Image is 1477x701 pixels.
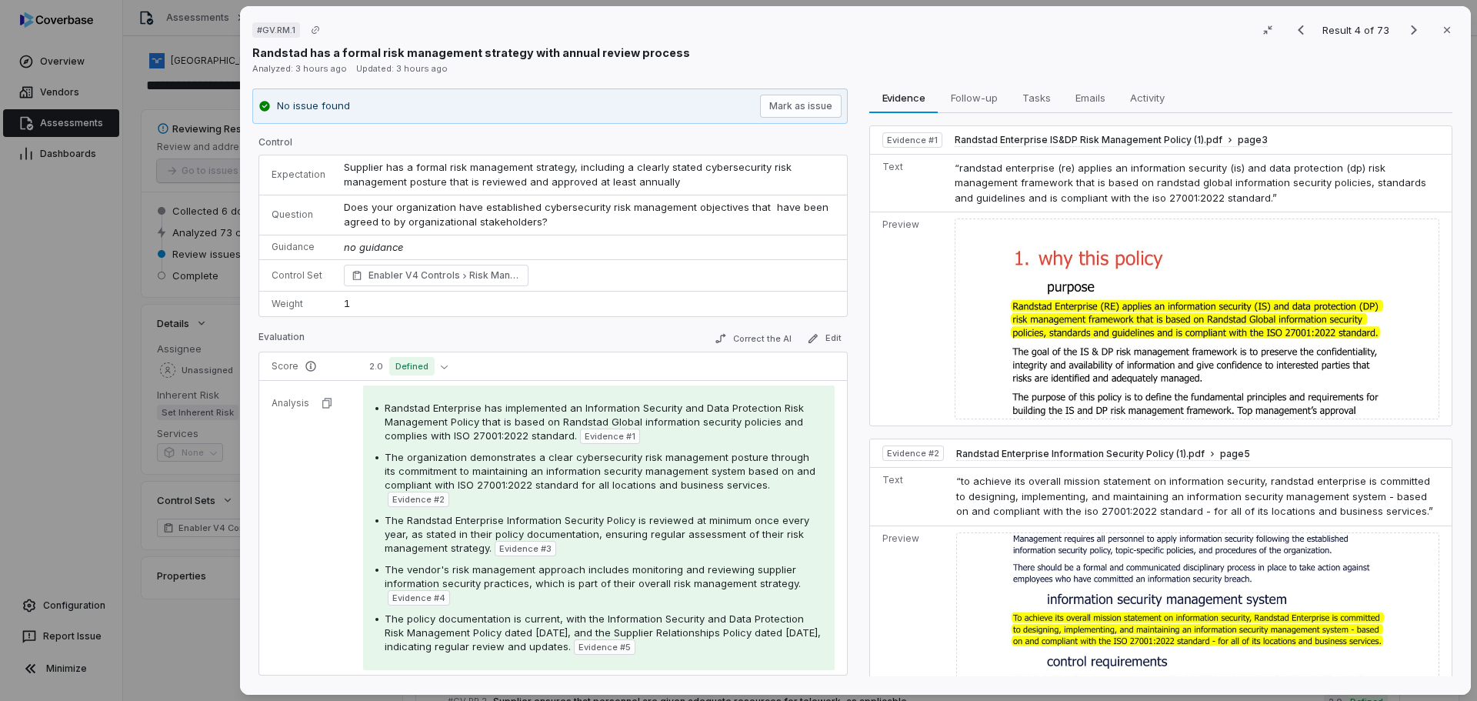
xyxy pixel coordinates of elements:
[1285,21,1316,39] button: Previous result
[344,297,350,309] span: 1
[344,241,403,253] span: no guidance
[956,448,1250,461] button: Randstad Enterprise Information Security Policy (1).pdfpage5
[389,357,435,376] span: Defined
[272,169,325,181] p: Expectation
[870,468,950,526] td: Text
[392,493,445,506] span: Evidence # 2
[385,613,821,653] span: The policy documentation is current, with the Information Security and Data Protection Risk Manag...
[344,201,832,229] span: Does your organization have established cybersecurity risk management objectives that have been a...
[385,451,815,491] span: The organization demonstrates a clear cybersecurity risk management posture through its commitmen...
[272,209,325,221] p: Question
[277,98,350,114] p: No issue found
[272,298,325,310] p: Weight
[945,88,1004,108] span: Follow-up
[585,430,635,442] span: Evidence # 1
[363,357,454,376] button: 2.0Defined
[368,268,521,283] span: Enabler V4 Controls Risk Management Strategy
[955,134,1268,147] button: Randstad Enterprise IS&DP Risk Management Policy (1).pdfpage3
[870,212,949,426] td: Preview
[392,592,445,604] span: Evidence # 4
[499,542,552,555] span: Evidence # 3
[708,329,798,348] button: Correct the AI
[1399,21,1429,39] button: Next result
[1220,448,1250,460] span: page 5
[356,63,448,74] span: Updated: 3 hours ago
[870,154,949,212] td: Text
[252,45,690,61] p: Randstad has a formal risk management strategy with annual review process
[887,447,939,459] span: Evidence # 2
[272,241,325,253] p: Guidance
[258,136,848,155] p: Control
[887,134,938,146] span: Evidence # 1
[876,88,932,108] span: Evidence
[344,161,795,189] span: Supplier has a formal risk management strategy, including a clearly stated cybersecurity risk man...
[956,475,1433,517] span: “to achieve its overall mission statement on information security, randstad enterprise is committ...
[252,63,347,74] span: Analyzed: 3 hours ago
[1322,22,1392,38] p: Result 4 of 73
[760,95,842,118] button: Mark as issue
[258,331,305,349] p: Evaluation
[578,641,631,653] span: Evidence # 5
[1238,134,1268,146] span: page 3
[1016,88,1057,108] span: Tasks
[955,162,1426,204] span: “randstad enterprise (re) applies an information security (is) and data protection (dp) risk mana...
[955,134,1222,146] span: Randstad Enterprise IS&DP Risk Management Policy (1).pdf
[302,16,329,44] button: Copy link
[272,360,345,372] p: Score
[385,402,804,442] span: Randstad Enterprise has implemented an Information Security and Data Protection Risk Management P...
[257,24,295,36] span: # GV.RM.1
[272,397,309,409] p: Analysis
[1124,88,1171,108] span: Activity
[385,514,809,554] span: The Randstad Enterprise Information Security Policy is reviewed at minimum once every year, as st...
[801,329,848,348] button: Edit
[956,448,1205,460] span: Randstad Enterprise Information Security Policy (1).pdf
[272,269,325,282] p: Control Set
[1069,88,1112,108] span: Emails
[955,219,1439,419] img: 73ab78fe89f8473f807f6ff3483a87f6_original.jpg_w1200.jpg
[385,563,801,589] span: The vendor's risk management approach includes monitoring and reviewing supplier information secu...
